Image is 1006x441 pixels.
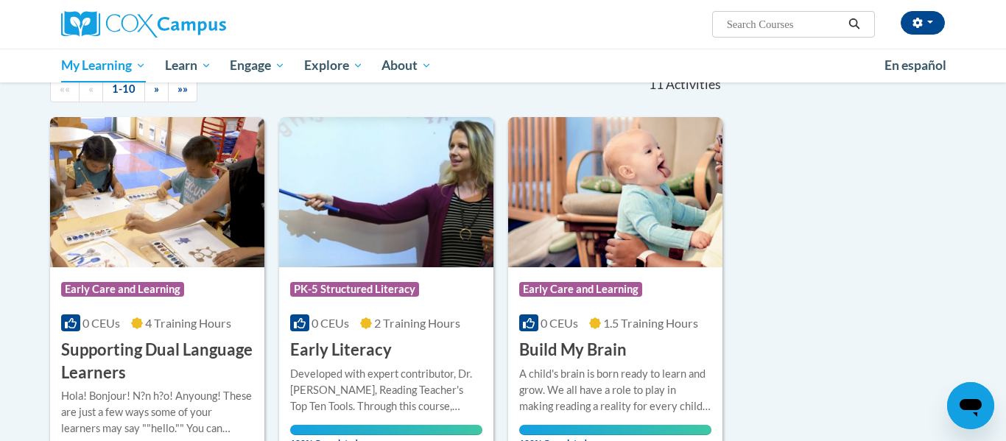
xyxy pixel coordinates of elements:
a: Learn [155,49,221,82]
input: Search Courses [725,15,843,33]
span: Activities [666,77,721,93]
span: My Learning [61,57,146,74]
span: 0 CEUs [541,316,578,330]
span: 11 [649,77,664,93]
span: 1.5 Training Hours [603,316,698,330]
span: Learn [165,57,211,74]
h3: Early Literacy [290,339,392,361]
div: Hola! Bonjour! N?n h?o! Anyoung! These are just a few ways some of your learners may say ""hello.... [61,388,253,437]
span: 4 Training Hours [145,316,231,330]
h3: Build My Brain [519,339,627,361]
a: End [168,77,197,102]
div: Main menu [39,49,967,82]
a: Engage [220,49,295,82]
a: 1-10 [102,77,145,102]
img: Course Logo [50,117,264,267]
a: Cox Campus [61,11,341,38]
div: Developed with expert contributor, Dr. [PERSON_NAME], Reading Teacher's Top Ten Tools. Through th... [290,366,482,414]
span: 0 CEUs [312,316,349,330]
button: Account Settings [901,11,945,35]
iframe: Button to launch messaging window [947,382,994,429]
div: Your progress [519,425,711,435]
div: Your progress [290,425,482,435]
h3: Supporting Dual Language Learners [61,339,253,384]
span: Early Care and Learning [519,282,642,297]
a: About [373,49,442,82]
span: Engage [230,57,285,74]
span: PK-5 Structured Literacy [290,282,419,297]
span: Early Care and Learning [61,282,184,297]
span: En español [884,57,946,73]
img: Course Logo [279,117,493,267]
span: 2 Training Hours [374,316,460,330]
span: Explore [304,57,363,74]
span: «« [60,82,70,95]
span: 0 CEUs [82,316,120,330]
img: Cox Campus [61,11,226,38]
span: « [88,82,94,95]
button: Search [843,15,865,33]
div: A child's brain is born ready to learn and grow. We all have a role to play in making reading a r... [519,366,711,414]
a: My Learning [52,49,155,82]
a: Begining [50,77,80,102]
a: Previous [79,77,103,102]
span: » [154,82,159,95]
a: Explore [295,49,373,82]
span: »» [177,82,188,95]
a: En español [875,50,956,81]
a: Next [144,77,169,102]
span: About [381,57,432,74]
img: Course Logo [508,117,722,267]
